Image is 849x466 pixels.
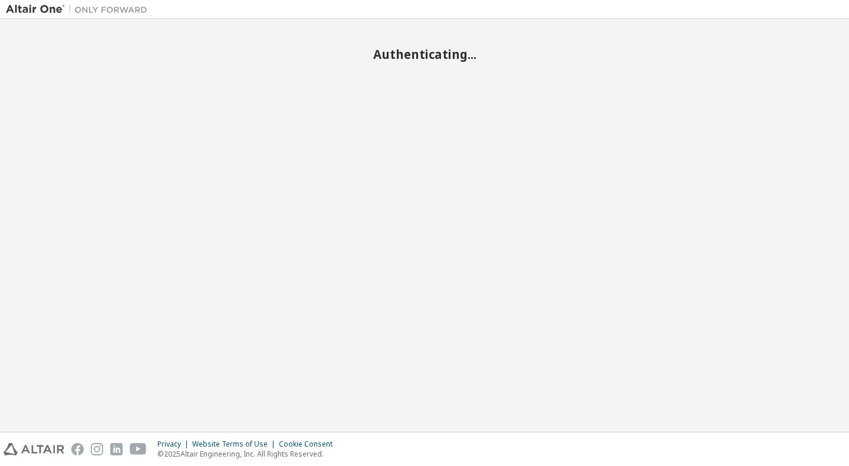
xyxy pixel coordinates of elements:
[157,449,340,459] p: © 2025 Altair Engineering, Inc. All Rights Reserved.
[6,47,843,62] h2: Authenticating...
[91,443,103,455] img: instagram.svg
[71,443,84,455] img: facebook.svg
[192,439,279,449] div: Website Terms of Use
[157,439,192,449] div: Privacy
[279,439,340,449] div: Cookie Consent
[130,443,147,455] img: youtube.svg
[6,4,153,15] img: Altair One
[110,443,123,455] img: linkedin.svg
[4,443,64,455] img: altair_logo.svg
